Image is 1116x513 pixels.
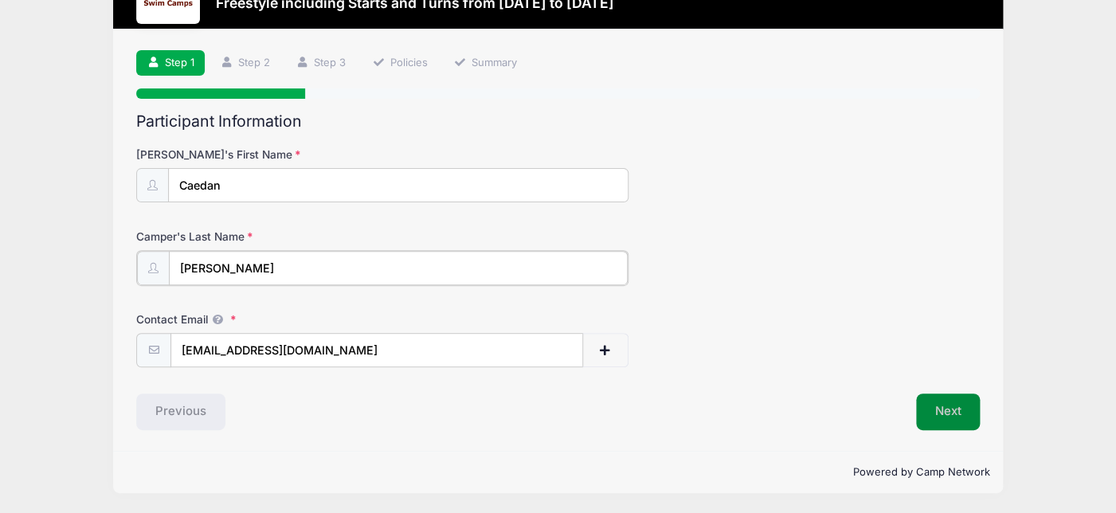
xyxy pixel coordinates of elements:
[170,333,583,367] input: email@email.com
[362,50,438,76] a: Policies
[209,50,280,76] a: Step 2
[168,168,628,202] input: Camper's First Name
[169,251,628,285] input: Camper's Last Name
[443,50,527,76] a: Summary
[916,394,981,430] button: Next
[126,464,990,480] p: Powered by Camp Network
[136,229,417,245] label: Camper's Last Name
[136,112,980,131] h2: Participant Information
[136,50,205,76] a: Step 1
[136,311,417,327] label: Contact Email
[136,147,417,163] label: [PERSON_NAME]'s First Name
[286,50,357,76] a: Step 3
